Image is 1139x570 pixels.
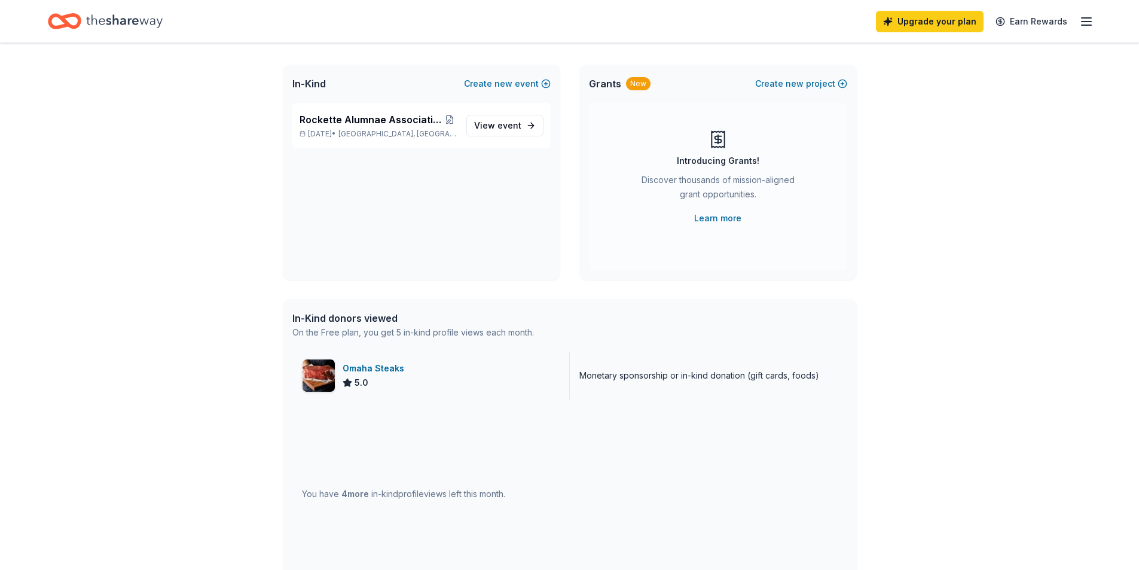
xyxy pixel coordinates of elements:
[579,368,819,383] div: Monetary sponsorship or in-kind donation (gift cards, foods)
[755,77,847,91] button: Createnewproject
[626,77,651,90] div: New
[338,129,456,139] span: [GEOGRAPHIC_DATA], [GEOGRAPHIC_DATA]
[303,359,335,392] img: Image for Omaha Steaks
[988,11,1074,32] a: Earn Rewards
[292,77,326,91] span: In-Kind
[341,489,369,499] span: 4 more
[300,129,457,139] p: [DATE] •
[355,376,368,390] span: 5.0
[694,211,741,225] a: Learn more
[302,487,505,501] div: You have in-kind profile views left this month.
[466,115,543,136] a: View event
[48,7,163,35] a: Home
[464,77,551,91] button: Createnewevent
[292,311,534,325] div: In-Kind donors viewed
[786,77,804,91] span: new
[637,173,799,206] div: Discover thousands of mission-aligned grant opportunities.
[292,325,534,340] div: On the Free plan, you get 5 in-kind profile views each month.
[474,118,521,133] span: View
[300,112,444,127] span: Rockette Alumnae Association Centennial Charity Ball
[497,120,521,130] span: event
[343,361,409,376] div: Omaha Steaks
[494,77,512,91] span: new
[677,154,759,168] div: Introducing Grants!
[876,11,984,32] a: Upgrade your plan
[589,77,621,91] span: Grants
